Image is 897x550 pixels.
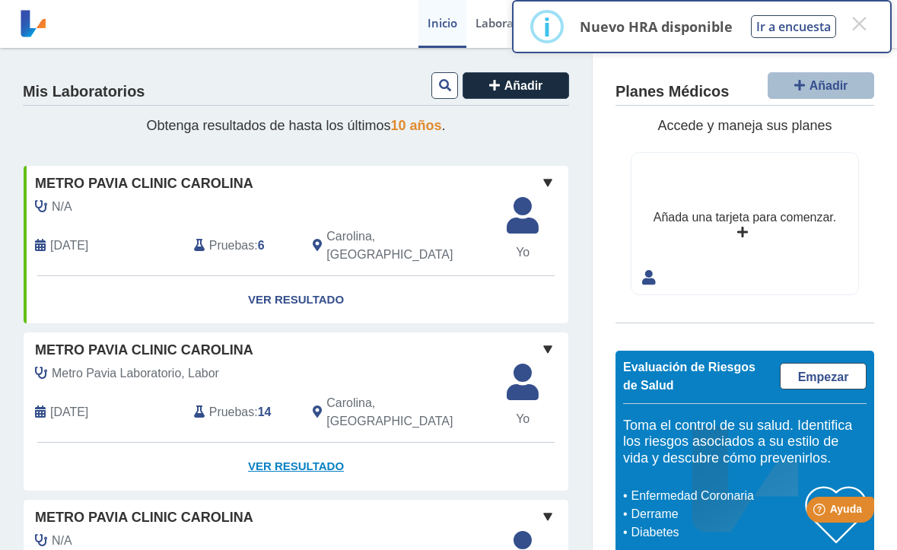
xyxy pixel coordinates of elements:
[24,443,568,491] a: Ver Resultado
[845,10,873,37] button: Close this dialog
[623,361,755,392] span: Evaluación de Riesgos de Salud
[391,118,442,133] span: 10 años
[35,507,253,528] span: Metro Pavia Clinic Carolina
[463,72,569,99] button: Añadir
[52,364,219,383] span: Metro Pavia Laboratorio, Labor
[580,17,733,36] p: Nuevo HRA disponible
[23,83,145,101] h4: Mis Laboratorios
[258,405,272,418] b: 14
[654,208,836,227] div: Añada una tarjeta para comenzar.
[183,227,302,264] div: :
[627,505,806,523] li: Derrame
[24,276,568,324] a: Ver Resultado
[50,237,88,255] span: 2025-05-09
[183,394,302,431] div: :
[543,13,551,40] div: i
[657,118,832,133] span: Accede y maneja sus planes
[762,491,880,533] iframe: Help widget launcher
[209,403,254,421] span: Pruebas
[35,173,253,194] span: Metro Pavia Clinic Carolina
[35,340,253,361] span: Metro Pavia Clinic Carolina
[209,237,254,255] span: Pruebas
[768,72,874,99] button: Añadir
[504,79,543,92] span: Añadir
[498,410,548,428] span: Yo
[498,243,548,262] span: Yo
[798,370,849,383] span: Empezar
[780,363,867,389] a: Empezar
[810,79,848,92] span: Añadir
[52,198,72,216] span: N/A
[50,403,88,421] span: 2025-06-17
[326,227,488,264] span: Carolina, PR
[627,523,806,542] li: Diabetes
[258,239,265,252] b: 6
[326,394,488,431] span: Carolina, PR
[52,532,72,550] span: N/A
[615,83,729,101] h4: Planes Médicos
[623,418,867,467] h5: Toma el control de su salud. Identifica los riesgos asociados a su estilo de vida y descubre cómo...
[751,15,836,38] button: Ir a encuesta
[146,118,445,133] span: Obtenga resultados de hasta los últimos .
[627,487,806,505] li: Enfermedad Coronaria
